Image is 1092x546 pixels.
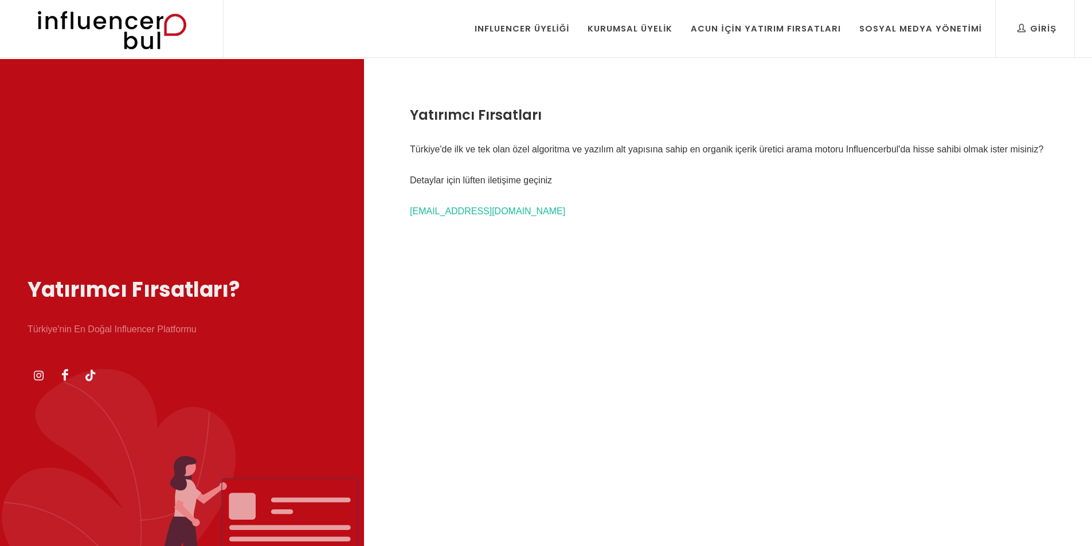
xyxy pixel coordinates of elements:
p: Türkiye'de ilk ve tek olan özel algoritma ve yazılım alt yapısına sahip en organik içerik üretici... [410,143,1046,156]
div: Influencer Üyeliği [475,22,570,35]
div: Acun İçin Yatırım Fırsatları [691,22,840,35]
div: Kurumsal Üyelik [588,22,672,35]
h1: Yatırımcı Fırsatları? [28,274,336,305]
div: Sosyal Medya Yönetimi [859,22,982,35]
p: Türkiye'nin En Doğal Influencer Platformu [28,323,336,336]
h3: Yatırımcı Fırsatları [410,105,1046,125]
p: Detaylar için lüften iletişime geçiniz [410,174,1046,187]
a: [EMAIL_ADDRESS][DOMAIN_NAME] [410,206,565,216]
div: Giriş [1017,22,1056,35]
